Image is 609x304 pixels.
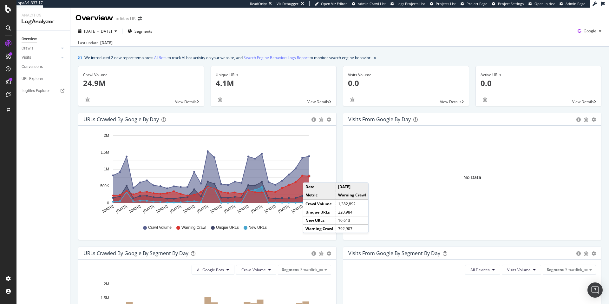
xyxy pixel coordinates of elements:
a: Conversions [22,63,66,70]
text: [DATE] [196,204,209,214]
span: Projects List [436,1,456,6]
div: gear [327,251,331,256]
a: Project Settings [492,1,524,6]
td: Warning Crawl [336,191,369,200]
div: bug [584,117,588,122]
div: Logfiles Explorer [22,88,50,94]
span: Open Viz Editor [321,1,347,6]
a: Admin Crawl List [352,1,386,6]
span: Open in dev [534,1,555,6]
td: Date [303,183,336,191]
div: No Data [463,174,481,181]
text: [DATE] [169,204,182,214]
div: Unique URLs [216,72,332,78]
span: New URLs [249,225,267,230]
span: Crawl Volume [241,267,266,273]
p: 0.0 [348,78,464,89]
div: URLs Crawled by Google by day [83,116,159,122]
text: [DATE] [277,204,290,214]
div: ReadOnly: [250,1,267,6]
div: adidas US [116,16,135,22]
div: circle-info [576,117,581,122]
div: Analytics [22,13,65,18]
button: close banner [372,53,377,62]
text: [DATE] [183,204,195,214]
div: info banner [78,54,601,61]
text: [DATE] [237,204,250,214]
p: 0.0 [481,78,597,89]
div: gear [592,117,596,122]
td: New URLs [303,216,336,224]
div: Open Intercom Messenger [587,282,603,298]
span: View Details [307,99,329,104]
span: Project Settings [498,1,524,6]
span: Google [584,28,596,34]
div: circle-info [311,251,316,256]
span: Crawl Volume [148,225,172,230]
td: [DATE] [336,183,369,191]
span: View Details [175,99,197,104]
td: 220,984 [336,208,369,216]
a: Open in dev [528,1,555,6]
div: Overview [75,13,113,23]
text: [DATE] [101,204,114,214]
div: bug [319,117,324,122]
div: gear [592,251,596,256]
a: Projects List [430,1,456,6]
span: Segment [282,267,299,272]
div: [DATE] [100,40,113,46]
div: circle-info [311,117,316,122]
text: [DATE] [291,204,304,214]
div: circle-info [576,251,581,256]
button: All Google Bots [192,265,234,275]
span: Segment [547,267,564,272]
div: Visits from Google By Segment By Day [348,250,440,256]
a: Crawls [22,45,59,52]
span: Smartlink_px [565,267,588,272]
a: Logfiles Explorer [22,88,66,94]
span: Segments [134,29,152,34]
text: [DATE] [264,204,277,214]
text: [DATE] [129,204,141,214]
td: Crawl Volume [303,200,336,208]
div: bug [481,97,489,102]
span: [DATE] - [DATE] [84,29,112,34]
a: Open Viz Editor [315,1,347,6]
text: [DATE] [223,204,236,214]
div: Crawl Volume [83,72,199,78]
text: 500K [100,184,109,188]
div: bug [584,251,588,256]
div: bug [216,97,225,102]
button: Visits Volume [502,265,541,275]
text: [DATE] [115,204,128,214]
button: All Devices [465,265,500,275]
div: arrow-right-arrow-left [138,17,142,21]
div: Visits from Google by day [348,116,411,122]
text: 1.5M [101,296,109,300]
span: Smartlink_px [300,267,323,272]
a: URL Explorer [22,76,66,82]
td: Warning Crawl [303,224,336,233]
button: Segments [125,26,155,36]
div: LogAnalyzer [22,18,65,25]
td: Metric [303,191,336,200]
div: Visits [22,54,31,61]
div: bug [83,97,92,102]
div: We introduced 2 new report templates: to track AI bot activity on your website, and to monitor se... [84,54,371,61]
td: 1,382,892 [336,200,369,208]
span: Warning Crawl [181,225,206,230]
text: 2M [104,282,109,286]
span: View Details [572,99,594,104]
div: Overview [22,36,37,43]
div: Active URLs [481,72,597,78]
span: Visits Volume [507,267,531,273]
text: 0 [107,201,109,205]
button: Google [575,26,604,36]
div: A chart. [83,131,329,219]
span: Logs Projects List [396,1,425,6]
p: 4.1M [216,78,332,89]
div: Last update [78,40,113,46]
text: 1.5M [101,150,109,155]
text: 2M [104,133,109,138]
a: Search Engine Behavior: Logs Report [244,54,309,61]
